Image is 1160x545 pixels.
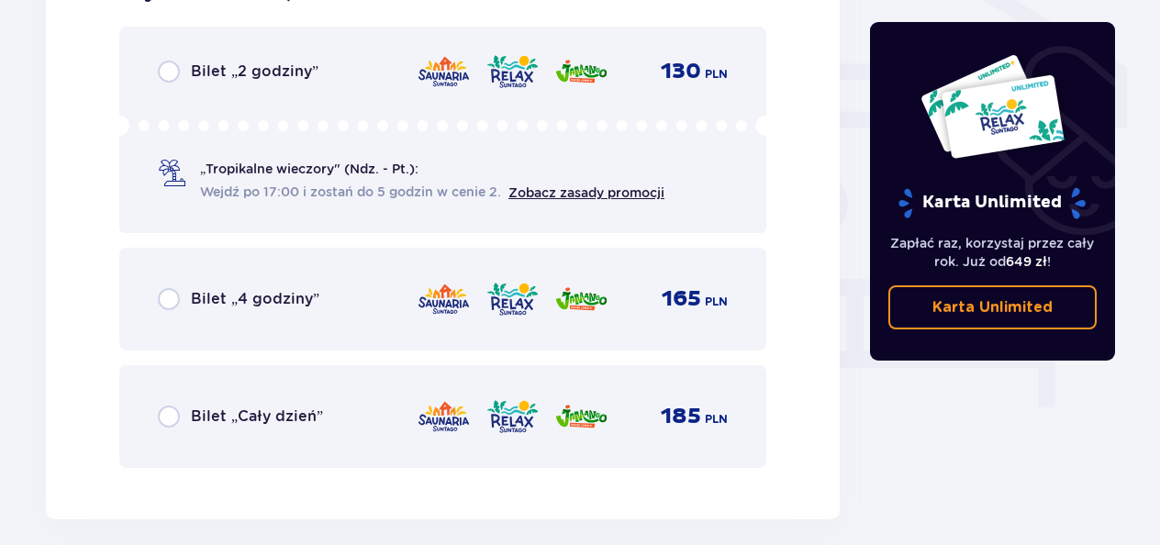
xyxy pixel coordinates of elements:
img: Dwie karty całoroczne do Suntago z napisem 'UNLIMITED RELAX', na białym tle z tropikalnymi liśćmi... [920,53,1065,160]
p: Zapłać raz, korzystaj przez cały rok. Już od ! [888,234,1098,271]
a: Karta Unlimited [888,285,1098,329]
span: „Tropikalne wieczory" (Ndz. - Pt.): [200,160,418,178]
span: PLN [705,66,728,83]
span: Bilet „4 godziny” [191,289,319,309]
img: Jamango [554,52,608,91]
span: Wejdź po 17:00 i zostań do 5 godzin w cenie 2. [200,183,501,201]
span: 649 zł [1006,254,1047,269]
img: Relax [485,280,540,318]
img: Jamango [554,397,608,436]
img: Saunaria [417,280,471,318]
span: Bilet „2 godziny” [191,61,318,82]
span: 165 [662,285,701,313]
img: Saunaria [417,52,471,91]
span: PLN [705,294,728,310]
img: Relax [485,52,540,91]
span: 185 [661,403,701,430]
img: Saunaria [417,397,471,436]
span: PLN [705,411,728,428]
p: Karta Unlimited [897,187,1087,219]
img: Jamango [554,280,608,318]
img: Relax [485,397,540,436]
span: Bilet „Cały dzień” [191,406,323,427]
span: 130 [661,58,701,85]
p: Karta Unlimited [932,297,1053,317]
a: Zobacz zasady promocji [508,185,664,200]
